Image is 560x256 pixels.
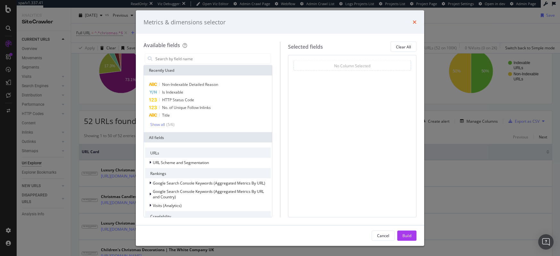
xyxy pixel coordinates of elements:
[538,234,554,250] div: Open Intercom Messenger
[144,18,226,26] div: Metrics & dimensions selector
[153,202,182,208] span: Visits (Analytics)
[162,89,183,95] span: Is Indexable
[150,122,165,127] div: Show all
[288,43,323,50] div: Selected fields
[413,18,416,26] div: times
[144,132,272,143] div: All fields
[162,105,211,110] span: No. of Unique Follow Inlinks
[153,160,209,165] span: URL Scheme and Segmentation
[372,230,395,241] button: Cancel
[334,63,370,68] div: No Column Selected
[165,122,175,127] div: ( 5 / 6 )
[396,44,411,49] div: Clear All
[153,180,265,186] span: Google Search Console Keywords (Aggregated Metrics By URL)
[162,112,170,118] span: Title
[155,54,271,63] input: Search by field name
[153,189,264,200] span: Google Search Console Keywords (Aggregated Metrics By URL and Country)
[145,148,271,158] div: URLs
[162,82,218,87] span: Non-Indexable Detailed Reason
[136,10,424,246] div: modal
[377,233,389,238] div: Cancel
[144,65,272,76] div: Recently Used
[145,168,271,178] div: Rankings
[402,233,411,238] div: Build
[145,211,271,221] div: Crawlability
[391,42,416,52] button: Clear All
[162,97,194,103] span: HTTP Status Code
[144,42,180,49] div: Available fields
[397,230,416,241] button: Build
